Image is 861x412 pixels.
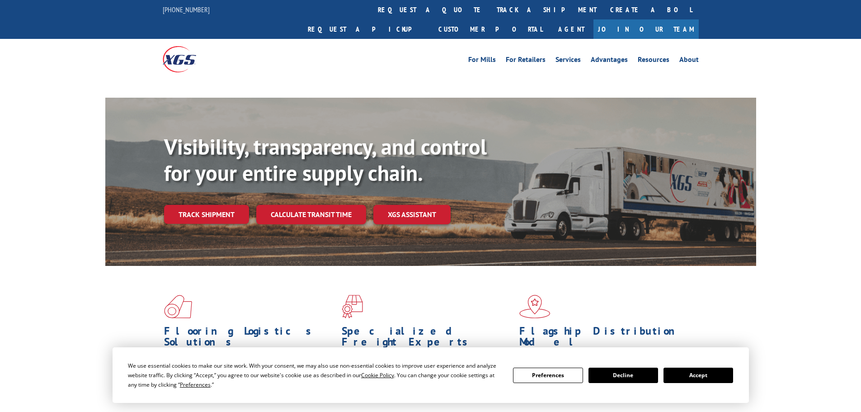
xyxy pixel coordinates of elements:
[113,347,749,403] div: Cookie Consent Prompt
[663,368,733,383] button: Accept
[361,371,394,379] span: Cookie Policy
[588,368,658,383] button: Decline
[468,56,496,66] a: For Mills
[164,295,192,318] img: xgs-icon-total-supply-chain-intelligence-red
[679,56,699,66] a: About
[513,368,583,383] button: Preferences
[519,295,550,318] img: xgs-icon-flagship-distribution-model-red
[342,326,513,352] h1: Specialized Freight Experts
[164,205,249,224] a: Track shipment
[342,295,363,318] img: xgs-icon-focused-on-flooring-red
[638,56,669,66] a: Resources
[373,205,451,224] a: XGS ASSISTANT
[256,205,366,224] a: Calculate transit time
[164,133,487,187] b: Visibility, transparency, and control for your entire supply chain.
[180,381,211,388] span: Preferences
[506,56,546,66] a: For Retailers
[593,19,699,39] a: Join Our Team
[555,56,581,66] a: Services
[549,19,593,39] a: Agent
[164,326,335,352] h1: Flooring Logistics Solutions
[432,19,549,39] a: Customer Portal
[128,361,502,389] div: We use essential cookies to make our site work. With your consent, we may also use non-essential ...
[591,56,628,66] a: Advantages
[301,19,432,39] a: Request a pickup
[163,5,210,14] a: [PHONE_NUMBER]
[519,326,690,352] h1: Flagship Distribution Model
